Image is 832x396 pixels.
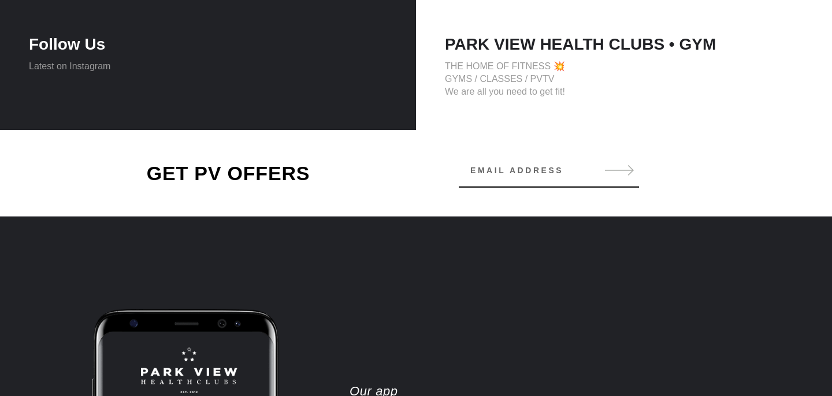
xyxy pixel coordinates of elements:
[29,35,387,54] h4: Follow Us
[69,162,387,185] h2: GET PV OFFERS
[29,60,387,73] p: Latest on Instagram
[445,60,803,98] p: THE HOME OF FITNESS 💥 GYMS / CLASSES / PVTV We are all you need to get fit!
[459,159,639,182] input: Email address
[445,35,803,54] h4: PARK VIEW HEALTH CLUBS • GYM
